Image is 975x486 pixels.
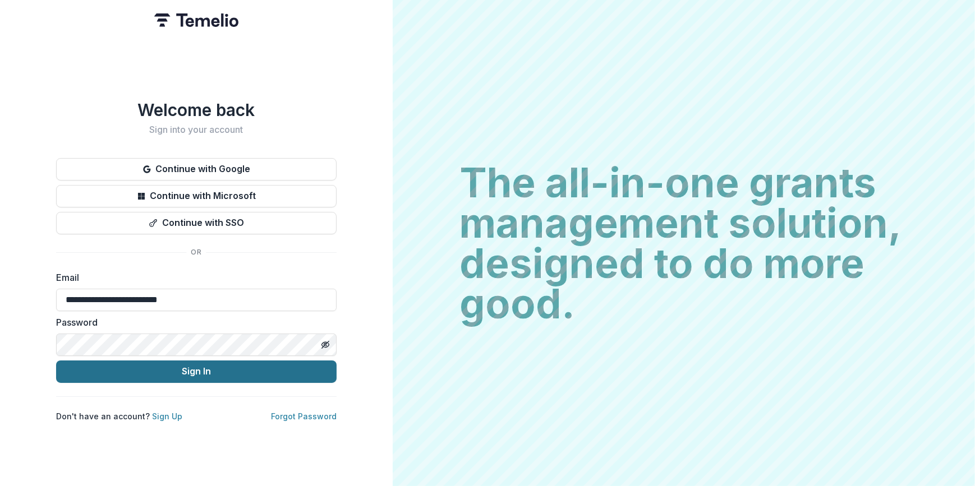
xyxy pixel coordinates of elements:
a: Forgot Password [271,411,337,421]
h2: Sign into your account [56,124,337,135]
img: Temelio [154,13,238,27]
button: Continue with SSO [56,212,337,234]
p: Don't have an account? [56,410,182,422]
button: Continue with Microsoft [56,185,337,207]
label: Password [56,316,330,329]
h1: Welcome back [56,100,337,120]
a: Sign Up [152,411,182,421]
button: Continue with Google [56,158,337,180]
button: Sign In [56,360,337,383]
button: Toggle password visibility [316,336,334,354]
label: Email [56,271,330,284]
